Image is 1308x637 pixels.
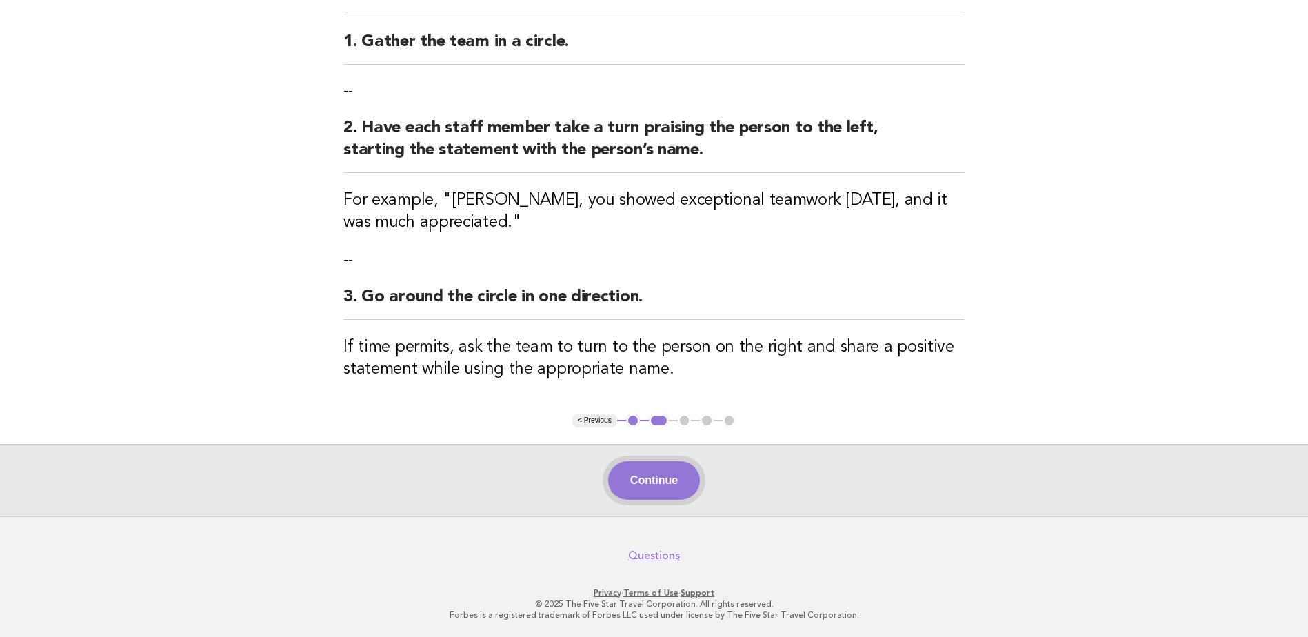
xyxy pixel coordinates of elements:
[343,190,965,234] h3: For example, "[PERSON_NAME], you showed exceptional teamwork [DATE], and it was much appreciated."
[594,588,621,598] a: Privacy
[343,117,965,173] h2: 2. Have each staff member take a turn praising the person to the left, starting the statement wit...
[232,598,1076,609] p: © 2025 The Five Star Travel Corporation. All rights reserved.
[343,31,965,65] h2: 1. Gather the team in a circle.
[572,414,617,427] button: < Previous
[649,414,669,427] button: 2
[623,588,678,598] a: Terms of Use
[343,336,965,381] h3: If time permits, ask the team to turn to the person on the right and share a positive statement w...
[681,588,714,598] a: Support
[628,549,680,563] a: Questions
[343,250,965,270] p: --
[343,81,965,101] p: --
[626,414,640,427] button: 1
[232,587,1076,598] p: · ·
[232,609,1076,620] p: Forbes is a registered trademark of Forbes LLC used under license by The Five Star Travel Corpora...
[608,461,700,500] button: Continue
[343,286,965,320] h2: 3. Go around the circle in one direction.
